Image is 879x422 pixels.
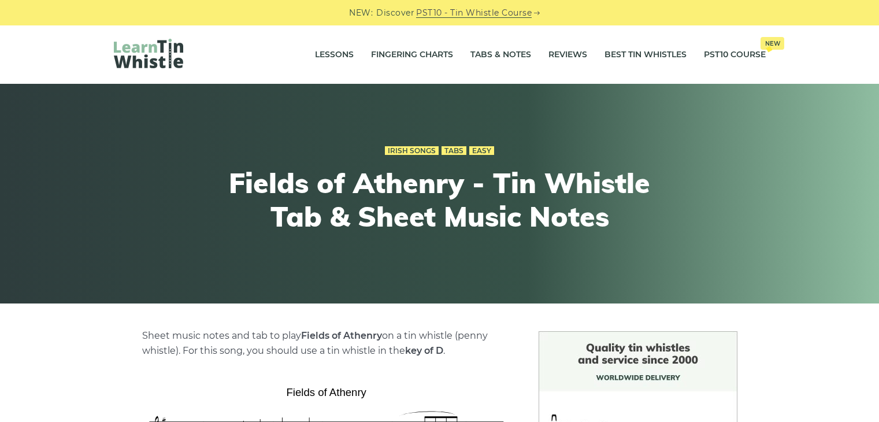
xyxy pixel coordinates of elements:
p: Sheet music notes and tab to play on a tin whistle (penny whistle). For this song, you should use... [142,328,511,358]
a: Reviews [548,40,587,69]
img: LearnTinWhistle.com [114,39,183,68]
a: Easy [469,146,494,156]
a: PST10 CourseNew [704,40,766,69]
a: Tabs & Notes [470,40,531,69]
h1: Fields of Athenry - Tin Whistle Tab & Sheet Music Notes [227,166,652,233]
a: Lessons [315,40,354,69]
strong: key of D [405,345,443,356]
span: New [761,37,784,50]
a: Tabs [442,146,466,156]
strong: Fields of Athenry [301,330,382,341]
a: Irish Songs [385,146,439,156]
a: Best Tin Whistles [604,40,687,69]
a: Fingering Charts [371,40,453,69]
